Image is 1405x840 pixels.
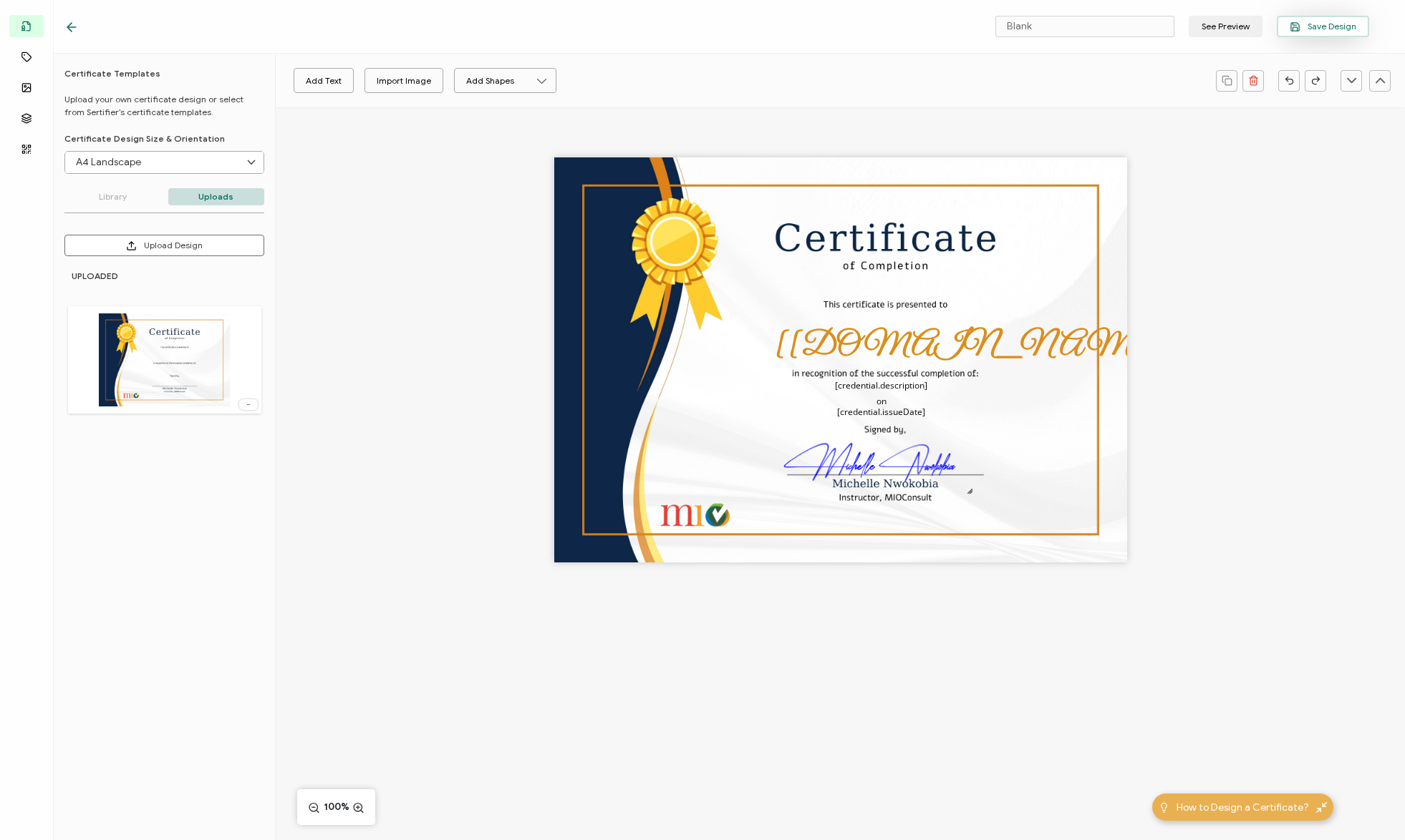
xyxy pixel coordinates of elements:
[837,406,925,418] pre: [credential.issueDate]
[64,133,264,144] p: Certificate Design Size & Orientation
[168,188,265,205] p: Uploads
[835,379,927,391] pre: [credential.description]
[324,800,349,814] span: 100%
[1290,21,1356,32] span: Save Design
[64,93,264,119] p: Upload your own certificate design or select from Sertifier’s certificate templates.
[64,68,264,79] h6: Certificate Templates
[877,395,887,407] pre: on
[377,68,431,93] div: Import Image
[65,152,264,173] input: Select
[1333,771,1405,840] iframe: Chat Widget
[995,16,1174,37] input: Name your certificate
[1277,16,1369,37] button: Save Design
[64,188,161,205] p: Library
[763,427,976,497] img: 101c0a42-8220-4a11-aa51-4425d187d50d.png
[775,326,1187,366] pre: [[DOMAIN_NAME]]
[294,68,354,93] button: Add Text
[72,270,261,281] h6: UPLOADED
[454,68,556,93] button: Add Shapes
[64,235,264,256] button: Upload Design
[99,313,231,406] img: f04ab861-1033-48d1-8831-15e99dbf0c43.jpg
[1189,16,1262,37] button: See Preview
[1316,802,1327,813] img: minimize-icon.svg
[1177,800,1309,815] span: How to Design a Certificate?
